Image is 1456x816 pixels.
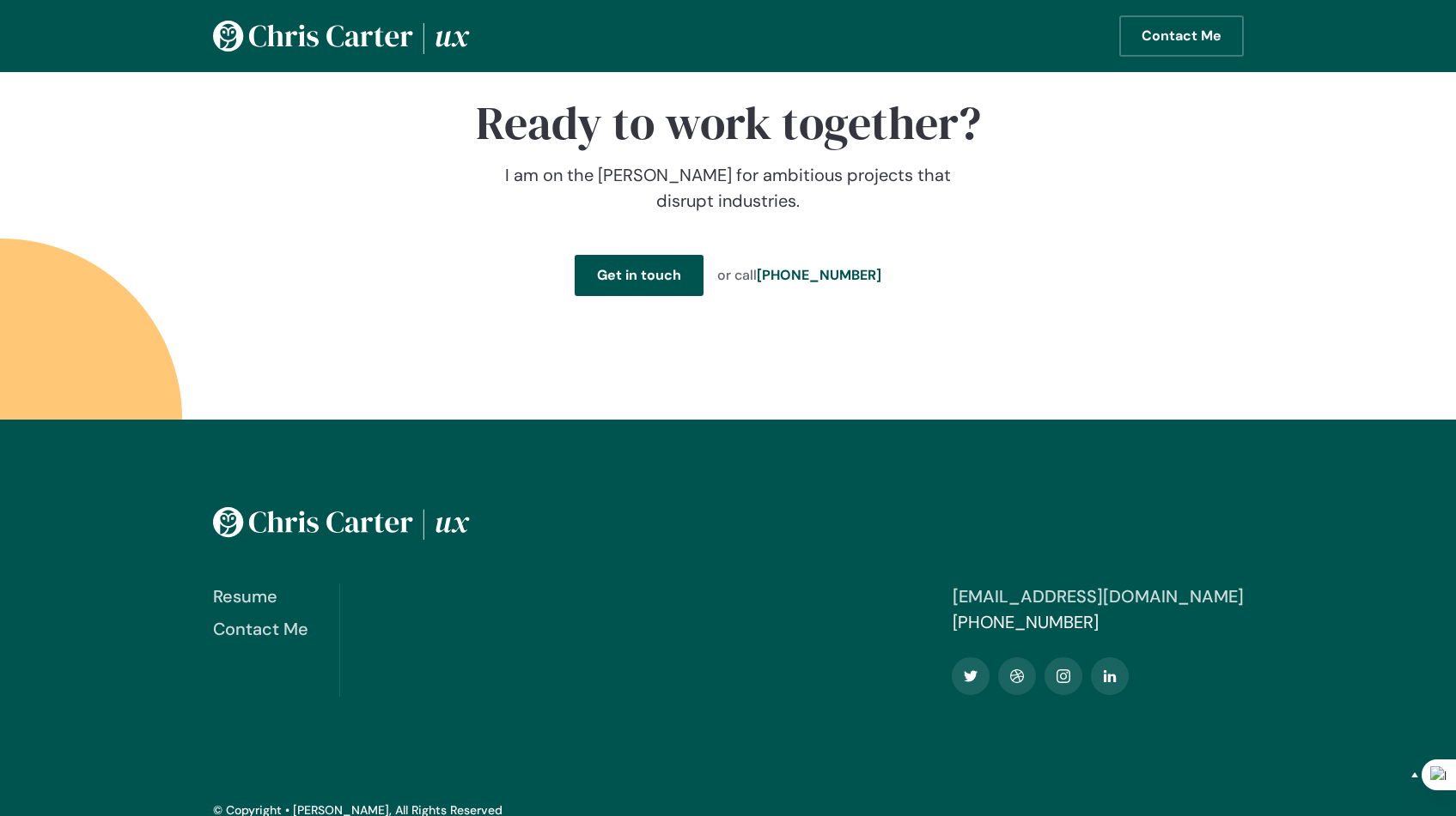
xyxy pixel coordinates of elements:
[475,162,981,214] p: I am on the [PERSON_NAME] for ambitious projects that disrupt industries.
[213,15,471,56] a: home
[717,265,881,286] div: or call
[213,583,308,609] a: Resume
[213,616,308,642] a: Contact Me
[953,585,1244,607] a: [EMAIL_ADDRESS][DOMAIN_NAME]
[476,97,981,148] h3: Ready to work together?
[757,266,881,284] a: [PHONE_NUMBER]
[575,255,704,296] a: Get in touch
[953,609,1244,635] div: [PHONE_NUMBER]
[1119,15,1244,57] a: Contact Me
